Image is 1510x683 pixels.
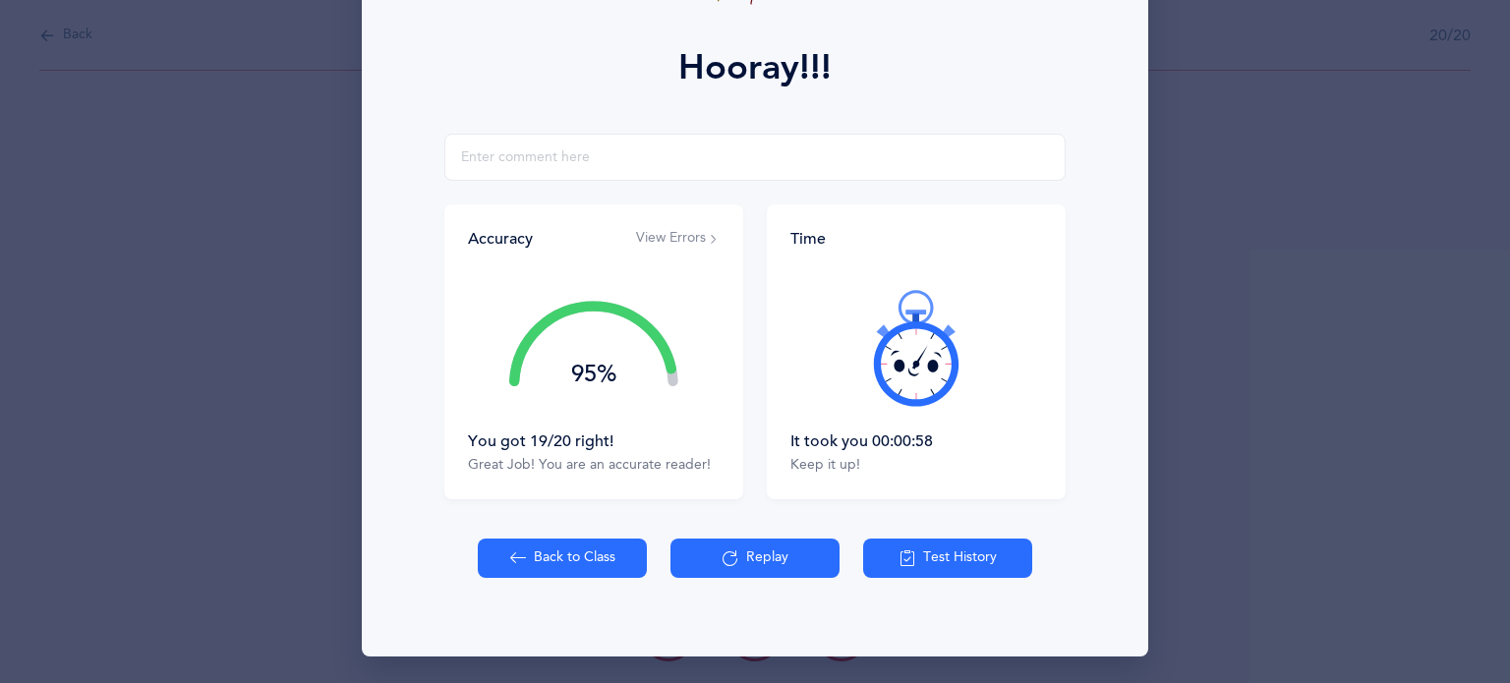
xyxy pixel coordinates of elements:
div: Time [790,228,1042,250]
div: Great Job! You are an accurate reader! [468,456,720,476]
button: Test History [863,539,1032,578]
div: Hooray!!! [678,41,832,94]
button: View Errors [636,229,720,249]
div: Accuracy [468,228,533,250]
div: 95% [509,363,678,386]
div: You got 19/20 right! [468,430,720,452]
button: Replay [670,539,840,578]
div: Keep it up! [790,456,1042,476]
input: Enter comment here [444,134,1066,181]
div: It took you 00:00:58 [790,430,1042,452]
button: Back to Class [478,539,647,578]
